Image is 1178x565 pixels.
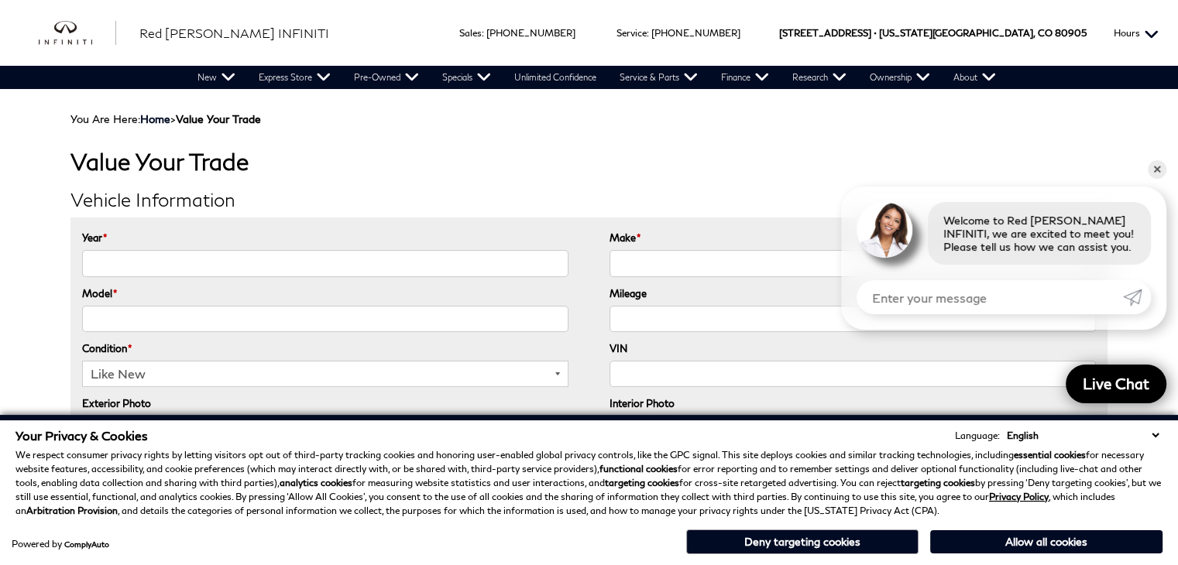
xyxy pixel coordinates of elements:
span: : [647,27,649,39]
strong: analytics cookies [280,477,352,488]
a: Ownership [858,66,942,89]
span: Live Chat [1075,374,1157,393]
span: > [140,112,261,125]
label: Year [82,229,107,246]
label: Mileage [610,285,647,302]
span: : [482,27,484,39]
span: Service [616,27,647,39]
label: Exterior Photo [82,395,151,412]
a: Research [781,66,858,89]
strong: targeting cookies [605,477,679,488]
a: Pre-Owned [342,66,431,89]
a: ComplyAuto [64,539,109,549]
div: Language: [955,431,1000,440]
nav: Main Navigation [186,66,1008,89]
label: Condition [82,340,132,357]
span: Your Privacy & Cookies [15,428,148,443]
button: Deny targeting cookies [686,529,919,554]
span: Red [PERSON_NAME] INFINITI [139,26,329,40]
a: Specials [431,66,503,89]
h2: Vehicle Information [70,190,1108,210]
h1: Value Your Trade [70,149,1108,174]
label: Model [82,285,117,302]
div: Welcome to Red [PERSON_NAME] INFINITI, we are excited to meet you! Please tell us how we can assi... [928,202,1151,265]
strong: essential cookies [1014,449,1086,461]
input: Enter your message [857,280,1123,314]
img: Agent profile photo [857,202,912,258]
span: Sales [459,27,482,39]
a: Red [PERSON_NAME] INFINITI [139,24,329,43]
select: Language Select [1003,428,1163,443]
label: VIN [610,340,627,357]
a: Live Chat [1066,365,1166,403]
a: Privacy Policy [989,491,1049,502]
strong: functional cookies [599,463,678,474]
a: [PHONE_NUMBER] [486,27,575,39]
label: Make [610,229,641,246]
a: [PHONE_NUMBER] [651,27,740,39]
a: Express Store [247,66,342,89]
span: You Are Here: [70,112,261,125]
a: Unlimited Confidence [503,66,608,89]
p: We respect consumer privacy rights by letting visitors opt out of third-party tracking cookies an... [15,448,1163,518]
a: New [186,66,247,89]
strong: Value Your Trade [176,112,261,125]
a: Home [140,112,170,125]
div: Powered by [12,539,109,549]
a: Finance [709,66,781,89]
a: infiniti [39,21,116,46]
strong: targeting cookies [901,477,975,488]
strong: Arbitration Provision [26,505,118,516]
a: About [942,66,1008,89]
button: Allow all cookies [930,530,1163,553]
img: INFINITI [39,21,116,46]
div: Breadcrumbs [70,112,1108,125]
a: Submit [1123,280,1151,314]
label: Interior Photo [610,395,675,412]
a: [STREET_ADDRESS] • [US_STATE][GEOGRAPHIC_DATA], CO 80905 [779,27,1087,39]
a: Service & Parts [608,66,709,89]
